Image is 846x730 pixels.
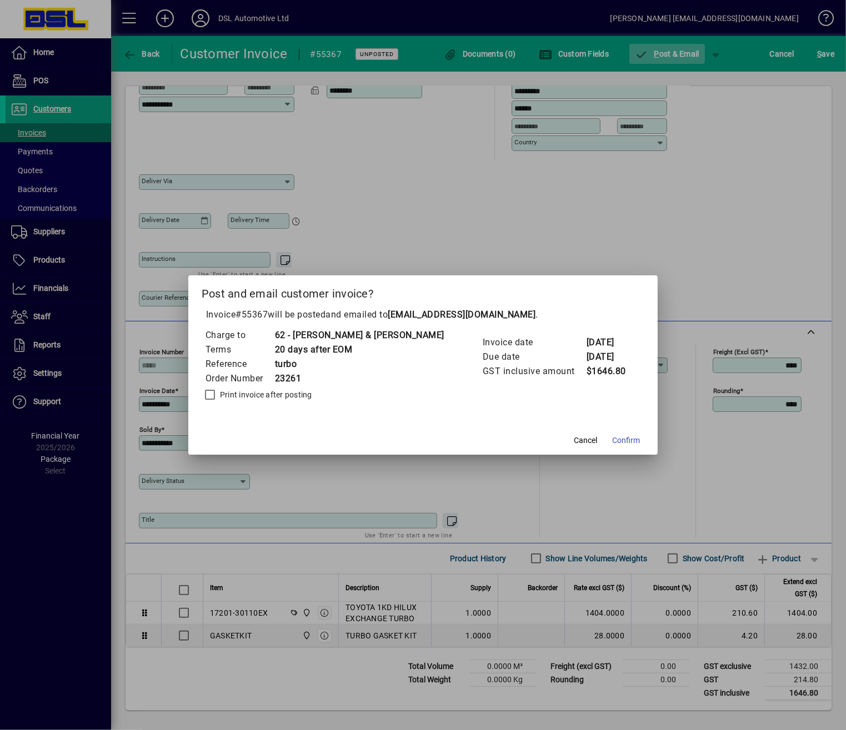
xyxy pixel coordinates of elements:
span: #55367 [236,309,268,320]
td: 62 - [PERSON_NAME] & [PERSON_NAME] [274,328,444,343]
td: Terms [205,343,274,357]
p: Invoice will be posted . [202,308,644,321]
td: 20 days after EOM [274,343,444,357]
td: Due date [482,350,586,364]
td: Charge to [205,328,274,343]
td: [DATE] [586,350,630,364]
span: Cancel [574,435,597,446]
td: Order Number [205,371,274,386]
td: Invoice date [482,335,586,350]
td: 23261 [274,371,444,386]
td: Reference [205,357,274,371]
h2: Post and email customer invoice? [188,275,658,308]
td: turbo [274,357,444,371]
b: [EMAIL_ADDRESS][DOMAIN_NAME] [388,309,536,320]
button: Cancel [568,430,603,450]
span: and emailed to [326,309,536,320]
td: [DATE] [586,335,630,350]
td: $1646.80 [586,364,630,379]
td: GST inclusive amount [482,364,586,379]
label: Print invoice after posting [218,389,312,400]
button: Confirm [608,430,644,450]
span: Confirm [612,435,640,446]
